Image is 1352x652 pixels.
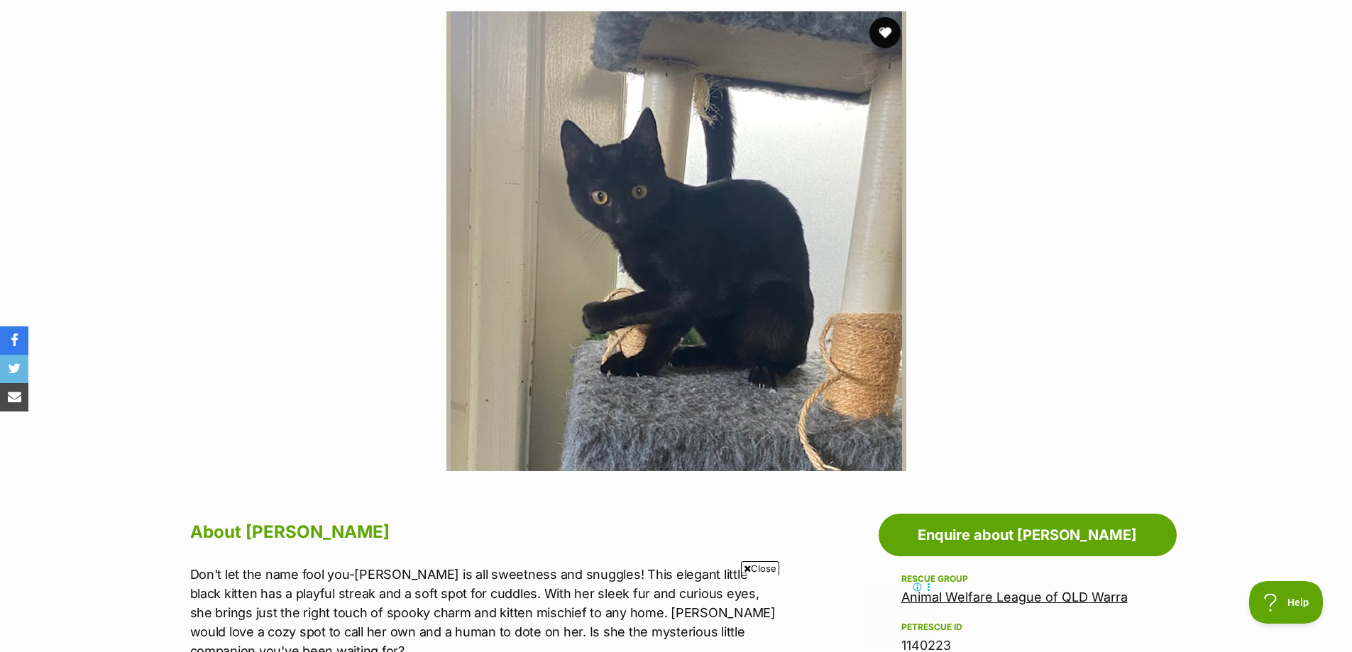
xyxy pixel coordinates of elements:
[901,621,1154,633] div: PetRescue ID
[418,581,935,645] iframe: Advertisement
[901,573,1154,585] div: Rescue group
[869,17,901,48] button: favourite
[741,561,779,575] span: Close
[879,514,1177,556] a: Enquire about [PERSON_NAME]
[446,11,906,471] img: Photo of Morticia
[901,590,1128,604] a: Animal Welfare League of QLD Warra
[1249,581,1324,624] iframe: Help Scout Beacon - Open
[190,516,776,548] h2: About [PERSON_NAME]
